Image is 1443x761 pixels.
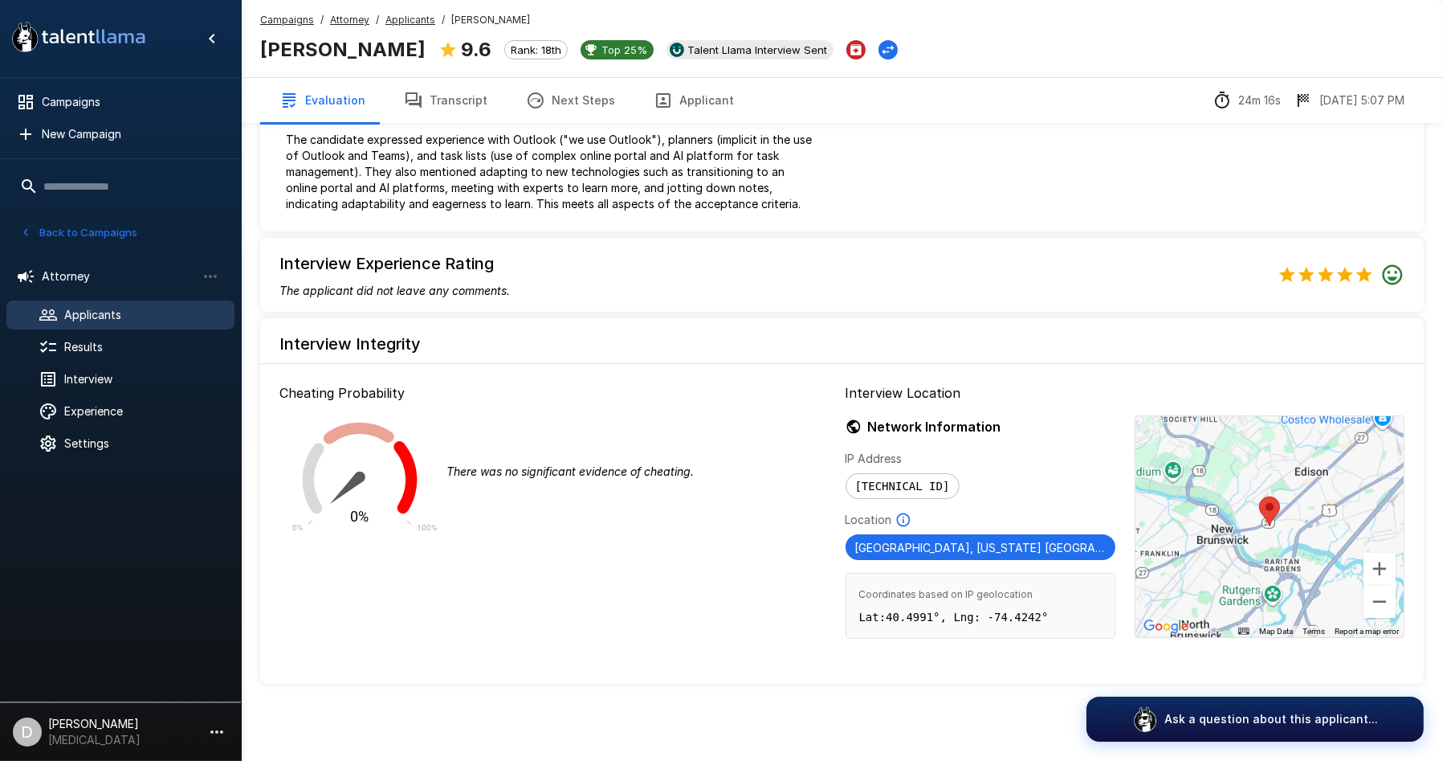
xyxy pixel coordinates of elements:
[681,43,834,56] span: Talent Llama Interview Sent
[1139,616,1192,637] a: Open this area in Google Maps (opens a new window)
[1364,553,1396,585] button: Zoom in
[505,43,567,56] span: Rank: 18th
[279,284,510,297] i: The applicant did not leave any comments.
[350,508,369,525] text: 0%
[1213,91,1281,110] div: The time between starting and completing the interview
[260,78,385,123] button: Evaluation
[846,40,866,59] button: Archive Applicant
[279,251,510,276] h6: Interview Experience Rating
[461,38,491,61] b: 9.6
[330,14,369,26] u: Attorney
[846,541,1115,554] span: [GEOGRAPHIC_DATA], [US_STATE] [GEOGRAPHIC_DATA]
[1132,706,1158,732] img: logo_glasses@2x.png
[279,383,839,403] p: Cheating Probability
[846,512,892,528] p: Location
[286,132,817,212] p: The candidate expressed experience with Outlook ("we use Outlook"), planners (implicit in the use...
[385,78,507,123] button: Transcript
[1364,586,1396,618] button: Zoom out
[320,12,324,28] span: /
[846,383,1405,403] p: Interview Location
[1335,627,1399,636] a: Report a map error
[666,40,834,59] div: View profile in UKG
[507,78,634,123] button: Next Steps
[1294,91,1404,110] div: The date and time when the interview was completed
[260,14,314,26] u: Campaigns
[1319,92,1404,108] p: [DATE] 5:07 PM
[417,524,437,533] text: 100%
[846,451,1115,467] p: IP Address
[846,415,1115,438] h6: Network Information
[442,12,445,28] span: /
[292,524,303,533] text: 0%
[1139,616,1192,637] img: Google
[451,12,530,28] span: [PERSON_NAME]
[878,40,898,59] button: Change Stage
[1238,92,1281,108] p: 24m 16s
[385,14,435,26] u: Applicants
[1164,711,1378,727] p: Ask a question about this applicant...
[1238,626,1249,637] button: Keyboard shortcuts
[859,587,1102,603] span: Coordinates based on IP geolocation
[260,38,426,61] b: [PERSON_NAME]
[446,464,694,478] i: There was no significant evidence of cheating.
[1259,626,1293,637] button: Map Data
[895,512,911,528] svg: Based on IP Address and not guaranteed to be accurate
[1086,697,1424,742] button: Ask a question about this applicant...
[1302,627,1325,636] a: Terms (opens in new tab)
[846,480,959,493] span: [TECHNICAL_ID]
[260,331,1424,357] h6: Interview Integrity
[376,12,379,28] span: /
[859,609,1102,625] p: Lat: 40.4991 °, Lng: -74.4242 °
[670,43,684,57] img: ukg_logo.jpeg
[634,78,753,123] button: Applicant
[595,43,654,56] span: Top 25%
